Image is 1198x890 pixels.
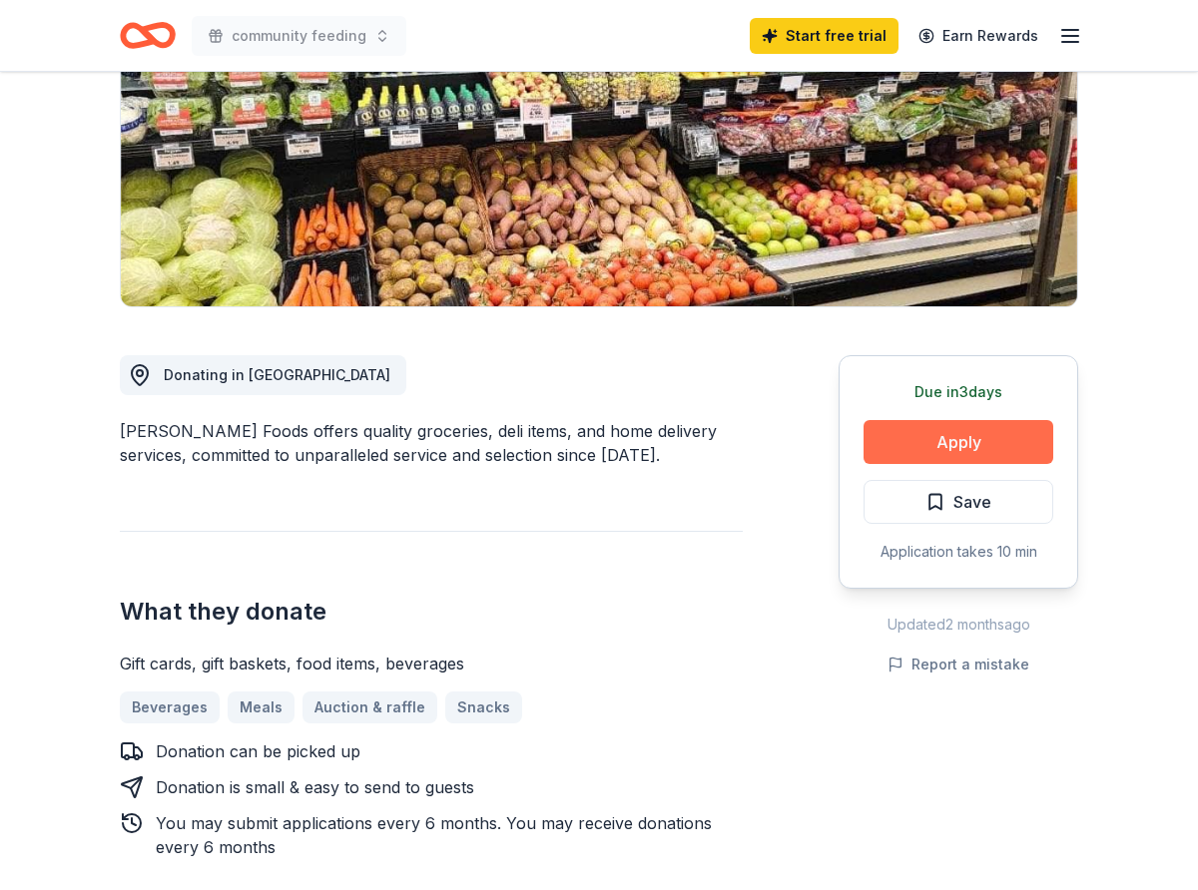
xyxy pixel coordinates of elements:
a: Start free trial [750,18,898,54]
div: [PERSON_NAME] Foods offers quality groceries, deli items, and home delivery services, committed t... [120,419,743,467]
div: Application takes 10 min [864,540,1053,564]
a: Beverages [120,691,220,723]
span: Donating in [GEOGRAPHIC_DATA] [164,366,390,383]
a: Meals [228,691,295,723]
span: Save [953,489,991,515]
div: You may submit applications every 6 months . You may receive donations every 6 months [156,811,743,859]
span: community feeding [232,24,366,48]
button: Save [864,480,1053,524]
a: Home [120,12,176,59]
div: Donation can be picked up [156,739,360,763]
a: Snacks [445,691,522,723]
a: Earn Rewards [906,18,1050,54]
h2: What they donate [120,596,743,628]
button: community feeding [192,16,406,56]
div: Gift cards, gift baskets, food items, beverages [120,652,743,675]
button: Report a mistake [888,653,1029,676]
a: Auction & raffle [302,691,437,723]
button: Apply [864,420,1053,464]
div: Updated 2 months ago [839,613,1078,637]
div: Donation is small & easy to send to guests [156,775,474,799]
div: Due in 3 days [864,380,1053,404]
